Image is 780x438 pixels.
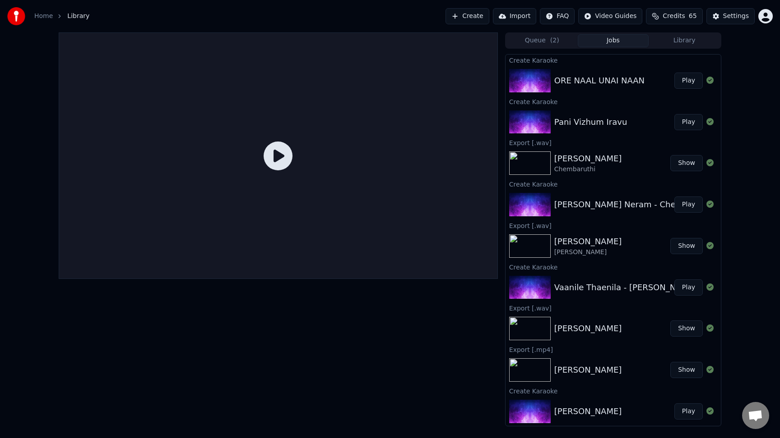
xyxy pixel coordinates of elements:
[670,155,703,171] button: Show
[742,402,769,429] div: Open chat
[554,116,627,128] div: Pani Vizhum Iravu
[67,12,89,21] span: Library
[689,12,697,21] span: 65
[554,364,622,376] div: [PERSON_NAME]
[663,12,685,21] span: Credits
[446,8,489,24] button: Create
[506,178,721,189] div: Create Karaoke
[674,403,703,420] button: Play
[723,12,749,21] div: Settings
[670,362,703,378] button: Show
[554,152,622,165] div: [PERSON_NAME]
[506,96,721,107] div: Create Karaoke
[34,12,89,21] nav: breadcrumb
[554,165,622,174] div: Chembaruthi
[554,235,622,248] div: [PERSON_NAME]
[506,220,721,231] div: Export [.wav]
[506,34,578,47] button: Queue
[506,137,721,148] div: Export [.wav]
[554,74,645,87] div: ORE NAAL UNAI NAAN
[674,279,703,296] button: Play
[554,322,622,335] div: [PERSON_NAME]
[649,34,720,47] button: Library
[540,8,575,24] button: FAQ
[493,8,536,24] button: Import
[706,8,755,24] button: Settings
[578,8,642,24] button: Video Guides
[506,55,721,65] div: Create Karaoke
[7,7,25,25] img: youka
[506,385,721,396] div: Create Karaoke
[646,8,702,24] button: Credits65
[670,238,703,254] button: Show
[674,114,703,130] button: Play
[34,12,53,21] a: Home
[670,320,703,337] button: Show
[550,36,559,45] span: ( 2 )
[578,34,649,47] button: Jobs
[674,73,703,89] button: Play
[506,302,721,313] div: Export [.wav]
[554,405,622,418] div: [PERSON_NAME]
[506,344,721,355] div: Export [.mp4]
[554,248,622,257] div: [PERSON_NAME]
[674,196,703,213] button: Play
[506,261,721,272] div: Create Karaoke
